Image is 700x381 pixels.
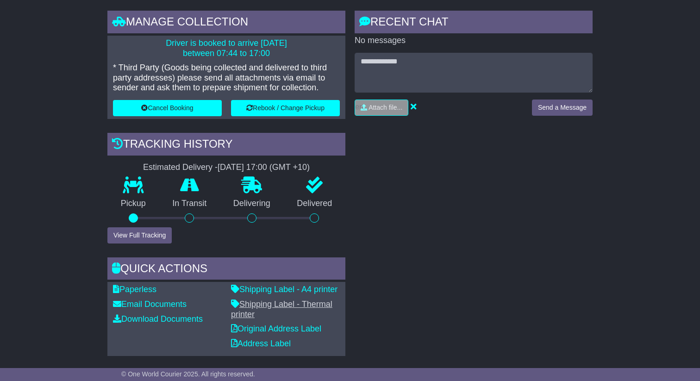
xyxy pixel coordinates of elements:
[113,300,187,309] a: Email Documents
[113,285,156,294] a: Paperless
[231,100,340,116] button: Rebook / Change Pickup
[231,300,332,319] a: Shipping Label - Thermal printer
[113,100,222,116] button: Cancel Booking
[355,36,593,46] p: No messages
[113,63,340,93] p: * Third Party (Goods being collected and delivered to third party addresses) please send all atta...
[107,11,345,36] div: Manage collection
[107,199,159,209] p: Pickup
[220,199,284,209] p: Delivering
[218,162,310,173] div: [DATE] 17:00 (GMT +10)
[532,100,593,116] button: Send a Message
[113,38,340,58] p: Driver is booked to arrive [DATE] between 07:44 to 17:00
[231,324,321,333] a: Original Address Label
[121,370,255,378] span: © One World Courier 2025. All rights reserved.
[107,227,172,244] button: View Full Tracking
[231,285,337,294] a: Shipping Label - A4 printer
[355,11,593,36] div: RECENT CHAT
[284,199,346,209] p: Delivered
[107,162,345,173] div: Estimated Delivery -
[107,257,345,282] div: Quick Actions
[113,314,203,324] a: Download Documents
[107,133,345,158] div: Tracking history
[159,199,220,209] p: In Transit
[231,339,291,348] a: Address Label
